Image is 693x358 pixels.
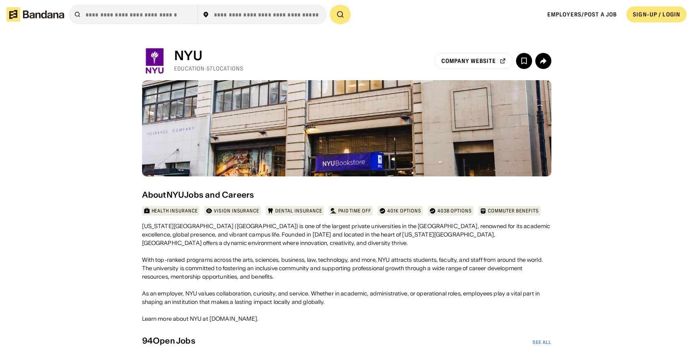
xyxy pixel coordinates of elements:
a: See All [532,339,551,346]
div: 403b options [437,208,472,214]
div: 94 Open Jobs [142,336,195,346]
div: Health insurance [152,208,198,214]
div: SIGN-UP / LOGIN [633,11,680,18]
div: 401k options [387,208,421,214]
div: Paid time off [338,208,371,214]
div: company website [441,58,496,64]
div: [US_STATE][GEOGRAPHIC_DATA] ([GEOGRAPHIC_DATA]) is one of the largest private universities in the... [142,222,551,323]
div: Vision insurance [214,208,259,214]
div: Commuter benefits [488,208,539,214]
div: About [142,190,167,200]
a: Employers/Post a job [547,11,617,18]
img: NYU logo [142,48,168,74]
img: Bandana logotype [6,7,64,22]
div: NYU Jobs and Careers [167,190,254,200]
div: NYU [174,48,244,63]
div: Dental insurance [275,208,322,214]
img: NYU banner image [142,80,551,176]
div: Education · 57 Locations [174,65,244,72]
a: company website [435,53,513,69]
